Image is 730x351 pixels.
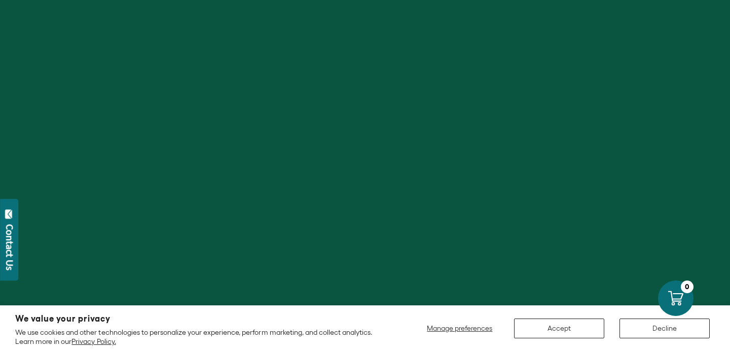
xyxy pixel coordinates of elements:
h2: We value your privacy [15,314,386,323]
button: Accept [514,319,604,338]
button: Manage preferences [421,319,499,338]
button: Decline [619,319,710,338]
div: Contact Us [5,224,15,270]
div: 0 [681,280,693,293]
a: Privacy Policy. [71,337,116,345]
span: Manage preferences [427,324,492,332]
p: We use cookies and other technologies to personalize your experience, perform marketing, and coll... [15,328,386,346]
